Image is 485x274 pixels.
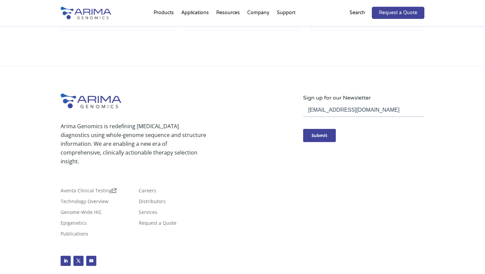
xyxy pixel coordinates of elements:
a: Services [139,210,157,217]
a: Aventa Clinical Testing [61,188,117,196]
a: Follow on X [73,256,84,266]
a: Epigenetics [61,221,87,228]
a: Publications [61,231,88,239]
a: Genome-Wide HiC [61,210,102,217]
a: Request a Quote [372,7,424,19]
p: Arima Genomics is redefining [MEDICAL_DATA] diagnostics using whole-genome sequence and structure... [61,122,206,166]
a: Careers [139,188,156,196]
a: Request a Quote [139,221,176,228]
iframe: Form 0 [303,102,424,154]
a: Follow on Youtube [86,256,96,266]
a: Technology Overview [61,199,108,207]
p: Sign up for our Newsletter [303,93,424,102]
p: Search [350,8,365,17]
a: Distributors [139,199,166,207]
a: Follow on LinkedIn [61,256,71,266]
img: Arima-Genomics-logo [61,93,121,108]
img: Arima-Genomics-logo [61,7,111,19]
